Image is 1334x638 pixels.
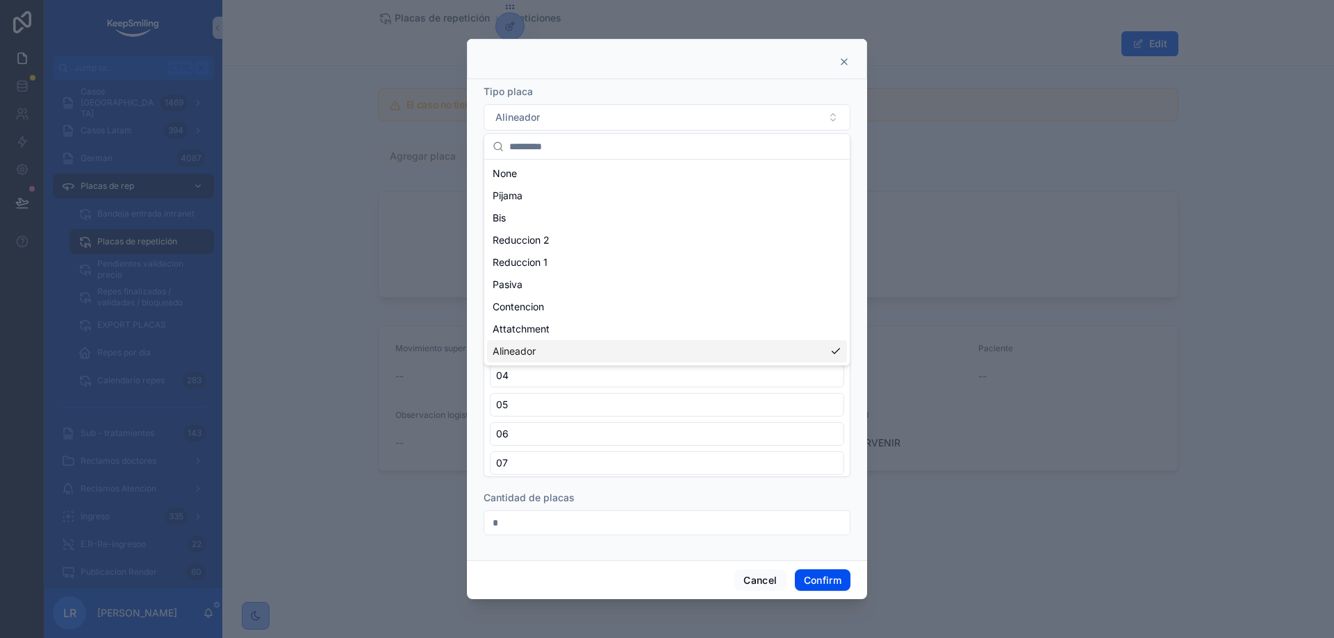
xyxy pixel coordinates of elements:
span: 06 [496,427,509,441]
span: Reduccion 1 [493,255,547,269]
span: 04 [496,369,509,383]
button: Select Button [484,104,850,131]
span: 05 [496,398,508,412]
span: Cantidad de placas [484,492,575,503]
div: Suggestions [484,268,850,476]
span: Tipo placa [484,85,533,97]
span: Alineador [495,110,540,124]
span: Reduccion 2 [493,233,550,247]
button: Cancel [734,569,786,591]
button: Confirm [795,569,850,591]
div: Suggestions [484,160,850,365]
span: 07 [496,456,508,470]
span: Attatchment [493,322,550,336]
span: Contencion [493,300,544,314]
div: None [487,162,847,185]
span: Alineador [493,344,536,358]
span: Pijama [493,189,522,203]
span: Pasiva [493,278,522,292]
span: Bis [493,211,506,225]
